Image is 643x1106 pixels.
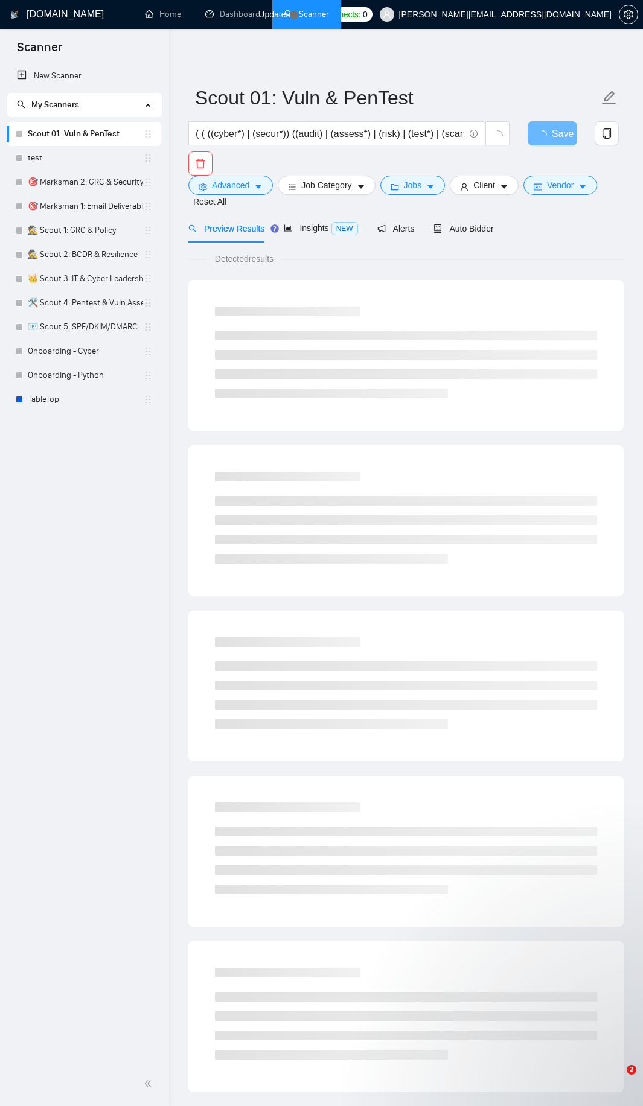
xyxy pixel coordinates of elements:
span: holder [143,250,153,259]
span: robot [433,224,442,233]
button: barsJob Categorycaret-down [278,176,375,195]
span: loading [537,130,552,140]
span: info-circle [470,130,478,138]
span: My Scanners [17,100,79,110]
span: user [383,10,391,19]
button: delete [188,151,213,176]
span: bars [288,182,296,191]
a: Onboarding - Cyber [28,339,143,363]
a: 👑 Scout 3: IT & Cyber Leadership [28,267,143,291]
li: 👑 Scout 3: IT & Cyber Leadership [7,267,161,291]
span: 2 [627,1065,636,1075]
span: My Scanners [31,100,79,110]
img: logo [10,5,19,25]
a: TableTop [28,387,143,412]
span: Auto Bidder [433,224,493,234]
li: New Scanner [7,64,161,88]
iframe: Intercom live chat [602,1065,631,1094]
span: caret-down [254,182,263,191]
span: caret-down [426,182,435,191]
a: Onboarding - Python [28,363,143,387]
span: Jobs [404,179,422,192]
div: Tooltip anchor [269,223,280,234]
span: Vendor [547,179,574,192]
span: delete [189,158,212,169]
span: Job Category [301,179,351,192]
span: Detected results [206,252,282,265]
span: Preview Results [188,224,264,234]
a: New Scanner [17,64,152,88]
span: holder [143,322,153,332]
span: Client [473,179,495,192]
span: holder [143,226,153,235]
button: copy [595,121,619,145]
a: setting [619,10,638,19]
span: holder [143,395,153,404]
input: Search Freelance Jobs... [196,126,464,141]
span: setting [619,10,638,19]
span: Alerts [377,224,415,234]
span: Scanner [7,39,72,64]
li: Onboarding - Cyber [7,339,161,363]
button: settingAdvancedcaret-down [188,176,273,195]
a: 🕵️ Scout 2: BCDR & Resilience [28,243,143,267]
button: setting [619,5,638,24]
span: holder [143,153,153,163]
span: setting [199,182,207,191]
span: copy [595,128,618,139]
span: caret-down [500,182,508,191]
span: holder [143,298,153,308]
span: search [17,100,25,109]
span: holder [143,177,153,187]
span: user [460,182,469,191]
a: Scout 01: Vuln & PenTest [28,122,143,146]
span: edit [601,90,617,106]
a: 📧 Scout 5: SPF/DKIM/DMARC [28,315,143,339]
span: search [188,224,197,233]
span: idcard [534,182,542,191]
span: Save [552,126,574,141]
li: Onboarding - Python [7,363,161,387]
li: 🎯 Marksman 1: Email Deliverability [7,194,161,218]
a: dashboardDashboard [205,9,260,19]
span: holder [143,129,153,139]
span: area-chart [284,224,292,232]
span: Connects: [324,8,360,21]
button: userClientcaret-down [450,176,519,195]
a: 🎯 Marksman 1: Email Deliverability [28,194,143,218]
a: 🎯 Marksman 2: GRC & Security Audits [28,170,143,194]
li: test [7,146,161,170]
input: Scanner name... [195,83,599,113]
span: notification [377,224,386,233]
span: 0 [363,8,368,21]
li: 🛠️ Scout 4: Pentest & Vuln Assessment [7,291,161,315]
span: folder [391,182,399,191]
span: holder [143,346,153,356]
span: caret-down [578,182,587,191]
a: Reset All [193,195,226,208]
span: Insights [284,223,357,233]
span: caret-down [357,182,365,191]
li: 🎯 Marksman 2: GRC & Security Audits [7,170,161,194]
span: double-left [144,1078,156,1090]
a: 🛠️ Scout 4: Pentest & Vuln Assessment [28,291,143,315]
li: Scout 01: Vuln & PenTest [7,122,161,146]
span: holder [143,370,153,380]
span: NEW [331,222,358,235]
li: 📧 Scout 5: SPF/DKIM/DMARC [7,315,161,339]
button: Save [528,121,577,145]
li: 🕵️ Scout 1: GRC & Policy [7,218,161,243]
a: 🕵️ Scout 1: GRC & Policy [28,218,143,243]
span: holder [143,274,153,284]
li: TableTop [7,387,161,412]
button: idcardVendorcaret-down [523,176,597,195]
button: folderJobscaret-down [380,176,446,195]
span: Advanced [212,179,249,192]
li: 🕵️ Scout 2: BCDR & Resilience [7,243,161,267]
span: holder [143,202,153,211]
a: test [28,146,143,170]
a: searchScanner [284,9,329,19]
span: loading [492,130,503,141]
a: homeHome [145,9,181,19]
span: Updates [258,10,290,19]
